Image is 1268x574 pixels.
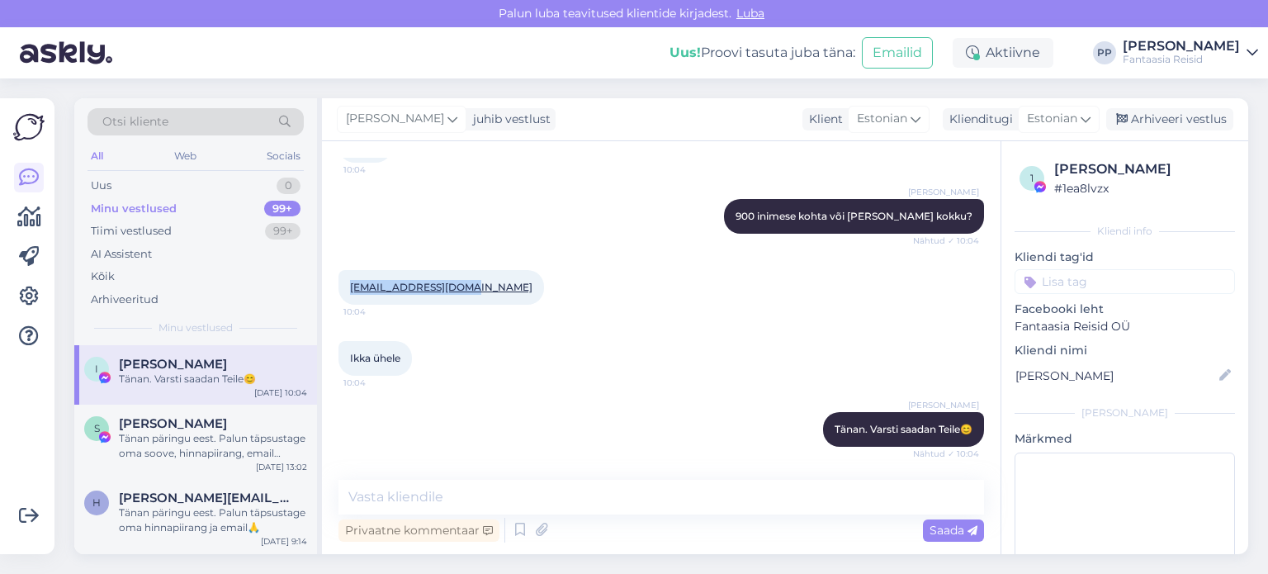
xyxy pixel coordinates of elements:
span: S [94,422,100,434]
input: Lisa nimi [1015,367,1216,385]
input: Lisa tag [1015,269,1235,294]
div: Minu vestlused [91,201,177,217]
span: Estonian [1027,110,1077,128]
img: Askly Logo [13,111,45,143]
div: Klienditugi [943,111,1013,128]
span: Svetlana Sreiberg [119,416,227,431]
div: Fantaasia Reisid [1123,53,1240,66]
span: Saada [930,523,977,538]
b: Uus! [669,45,701,60]
button: Emailid [862,37,933,69]
span: Luba [731,6,769,21]
div: All [88,145,106,167]
span: Irca Olen [119,357,227,372]
span: 1 [1030,172,1034,184]
span: 10:04 [343,377,405,389]
span: I [95,363,98,375]
div: Tänan päringu eest. Palun täpsustage oma hinnapiirang ja email🙏 [119,505,307,535]
span: Ikka ühele [350,352,400,364]
div: Tiimi vestlused [91,223,172,240]
span: Minu vestlused [158,320,233,335]
div: Tänan. Varsti saadan Teile😊 [119,372,307,387]
a: [EMAIL_ADDRESS][DOMAIN_NAME] [350,281,532,293]
span: Otsi kliente [102,113,168,130]
div: 0 [277,178,300,194]
div: Web [171,145,200,167]
div: Uus [91,178,111,194]
div: Kliendi info [1015,224,1235,239]
div: Privaatne kommentaar [338,519,499,542]
span: h [92,496,101,509]
span: [PERSON_NAME] [908,186,979,198]
span: 10:04 [343,306,405,318]
div: 99+ [264,201,300,217]
p: Kliendi tag'id [1015,249,1235,266]
div: Aktiivne [953,38,1053,68]
span: helen.tuur@hotmail.com [119,491,291,505]
div: Kõik [91,268,115,285]
div: Arhiveeri vestlus [1106,108,1233,130]
div: Tänan päringu eest. Palun täpsustage oma soove, hinnapiirang, email [PERSON_NAME] palju reisijat? [119,431,307,461]
div: [DATE] 9:14 [261,535,307,548]
p: Kliendi nimi [1015,342,1235,359]
p: Märkmed [1015,430,1235,448]
span: Estonian [857,110,907,128]
span: Tänan. Varsti saadan Teile😊 [835,423,972,435]
span: [PERSON_NAME] [346,110,444,128]
span: [PERSON_NAME] [908,399,979,411]
span: Nähtud ✓ 10:04 [913,448,979,460]
div: Proovi tasuta juba täna: [669,43,855,63]
div: 99+ [265,223,300,240]
p: Fantaasia Reisid OÜ [1015,318,1235,335]
div: [PERSON_NAME] [1015,406,1235,420]
span: 10:04 [343,164,405,176]
span: Nähtud ✓ 10:04 [913,235,979,247]
div: juhib vestlust [466,111,551,128]
div: AI Assistent [91,246,152,263]
div: Socials [263,145,304,167]
div: [PERSON_NAME] [1054,159,1230,179]
div: [PERSON_NAME] [1123,40,1240,53]
div: [DATE] 10:04 [254,387,307,399]
span: 900 inimese kohta või [PERSON_NAME] kokku? [736,210,972,222]
div: Arhiveeritud [91,292,158,308]
div: # 1ea8lvzx [1054,179,1230,197]
a: [PERSON_NAME]Fantaasia Reisid [1123,40,1258,66]
div: PP [1093,41,1116,64]
p: Facebooki leht [1015,301,1235,318]
div: Klient [802,111,843,128]
div: [DATE] 13:02 [256,461,307,473]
